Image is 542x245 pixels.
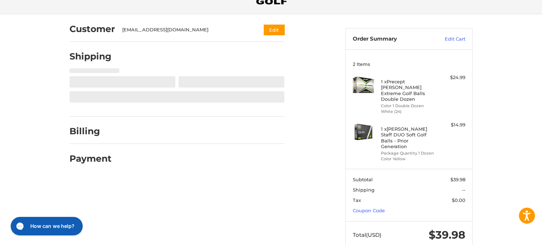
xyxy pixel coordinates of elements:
h3: Order Summary [353,36,429,43]
div: $14.99 [437,121,465,129]
div: [EMAIL_ADDRESS][DOMAIN_NAME] [122,26,250,33]
li: Color Yellow [381,156,435,162]
span: $39.98 [429,228,465,241]
li: Package Quantity 1 Dozen [381,150,435,156]
h2: Billing [69,126,111,137]
span: $0.00 [452,197,465,203]
iframe: Gorgias live chat messenger [7,214,84,238]
span: $39.98 [450,177,465,182]
span: Subtotal [353,177,373,182]
span: -- [462,187,465,193]
h3: 2 Items [353,61,465,67]
h4: 1 x Precept [PERSON_NAME] Extreme Golf Balls Double Dozen [381,79,435,102]
a: Edit Cart [429,36,465,43]
h2: Payment [69,153,112,164]
button: Edit [264,25,284,35]
li: Color 1 Double Dozen White (24) [381,103,435,115]
span: Shipping [353,187,375,193]
div: $24.99 [437,74,465,81]
a: Coupon Code [353,208,385,213]
span: Tax [353,197,361,203]
h2: Shipping [69,51,112,62]
span: Total (USD) [353,231,381,238]
h2: Customer [69,24,115,35]
h4: 1 x [PERSON_NAME] Staff DUO Soft Golf Balls - Prior Generation [381,126,435,149]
